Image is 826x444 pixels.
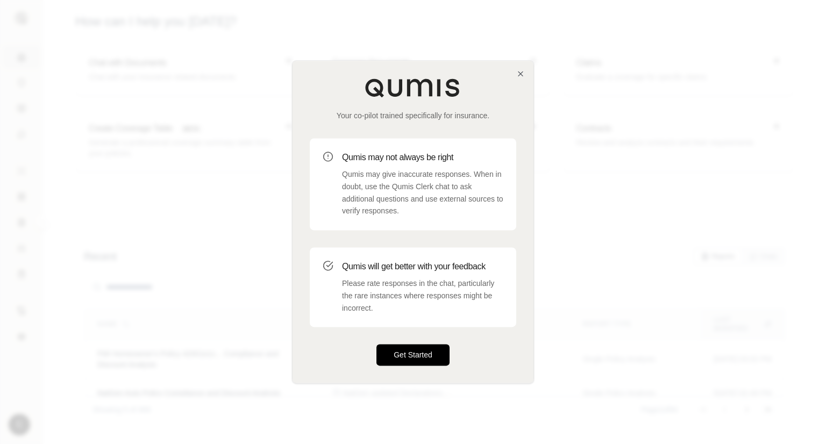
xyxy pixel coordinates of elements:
button: Get Started [376,345,450,366]
h3: Qumis may not always be right [342,151,503,164]
h3: Qumis will get better with your feedback [342,260,503,273]
p: Qumis may give inaccurate responses. When in doubt, use the Qumis Clerk chat to ask additional qu... [342,168,503,217]
p: Please rate responses in the chat, particularly the rare instances where responses might be incor... [342,277,503,314]
p: Your co-pilot trained specifically for insurance. [310,110,516,121]
img: Qumis Logo [365,78,461,97]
